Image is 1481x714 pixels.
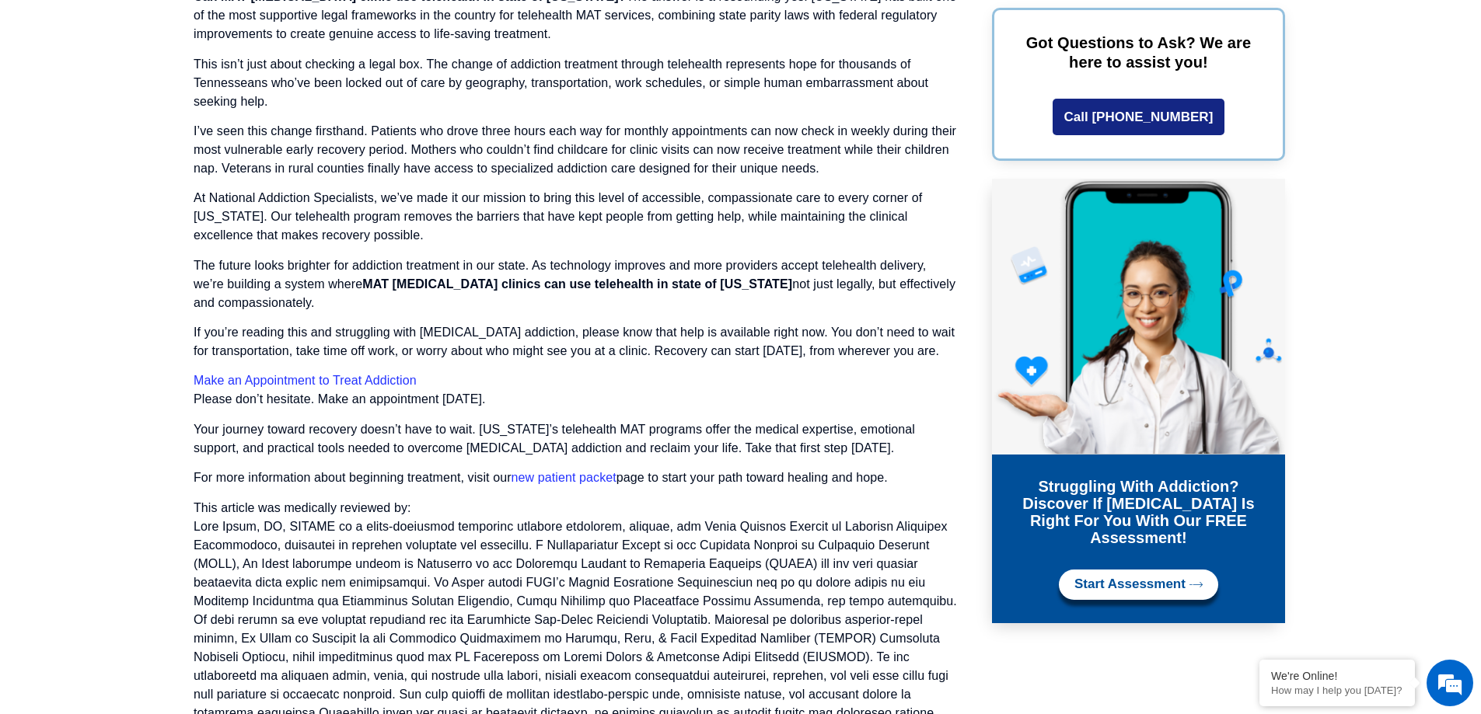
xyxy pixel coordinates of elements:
a: Make an Appointment to Treat Addiction [194,374,417,387]
p: For more information about beginning treatment, visit our page to start your path toward healing ... [194,468,957,487]
p: The future looks brighter for addiction treatment in our state. As technology improves and more p... [194,256,957,312]
p: Please don’t hesitate. Make an appointment [DATE]. [194,371,957,409]
span: Start Assessment [1074,577,1186,592]
div: Navigation go back [17,80,40,103]
p: At National Addiction Specialists, we’ve made it our mission to bring this level of accessible, c... [194,189,957,245]
p: I’ve seen this change firsthand. Patients who drove three hours each way for monthly appointments... [194,122,957,178]
a: new patient packet [512,471,617,484]
strong: MAT [MEDICAL_DATA] clinics can use telehealth in state of [US_STATE] [362,277,792,291]
p: If you’re reading this and struggling with [MEDICAL_DATA] addiction, please know that help is ava... [194,323,957,360]
span: Call [PHONE_NUMBER] [1064,110,1214,124]
span: We're online! [90,196,215,353]
p: Got Questions to Ask? We are here to assist you! [1018,33,1259,72]
a: Start Assessment [1059,569,1218,600]
textarea: Type your message and hit 'Enter' [8,424,296,479]
h3: Struggling with addiction? Discover if [MEDICAL_DATA] is right for you with our FREE Assessment! [1004,478,1273,546]
div: We're Online! [1271,670,1403,682]
div: Chat with us now [104,82,285,102]
a: Call [PHONE_NUMBER] [1053,99,1225,135]
p: This isn’t just about checking a legal box. The change of addiction treatment through telehealth ... [194,55,957,111]
p: How may I help you today? [1271,684,1403,696]
div: Minimize live chat window [255,8,292,45]
p: Your journey toward recovery doesn’t have to wait. [US_STATE]’s telehealth MAT programs offer the... [194,420,957,458]
img: Online Suboxone Treatment - Opioid Addiction Treatment using phone [992,179,1285,455]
